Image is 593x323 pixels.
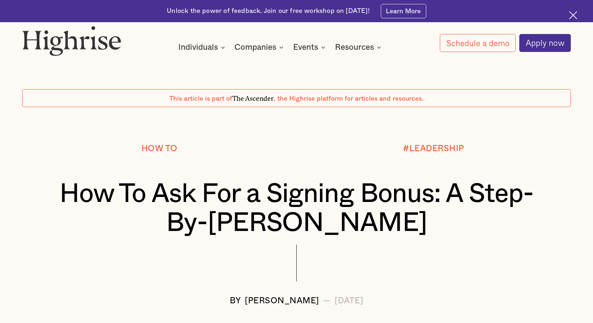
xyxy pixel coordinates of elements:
div: BY [230,297,241,306]
span: The Ascender [232,93,274,101]
div: #LEADERSHIP [403,144,464,154]
span: This article is part of [169,95,232,102]
div: Resources [335,43,374,52]
div: Unlock the power of feedback. Join our free workshop on [DATE]! [167,7,369,16]
a: Learn More [381,4,426,18]
div: [PERSON_NAME] [245,297,319,306]
a: Apply now [519,34,571,52]
div: Individuals [178,43,218,52]
span: , the Highrise platform for articles and resources. [274,95,424,102]
img: Highrise logo [22,26,121,56]
div: Companies [234,43,276,52]
a: Schedule a demo [440,34,516,52]
div: How To [141,144,178,154]
div: Events [293,43,318,52]
div: — [323,297,331,306]
img: Cross icon [569,11,577,19]
div: [DATE] [335,297,363,306]
h1: How To Ask For a Signing Bonus: A Step-By-[PERSON_NAME] [45,179,548,237]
